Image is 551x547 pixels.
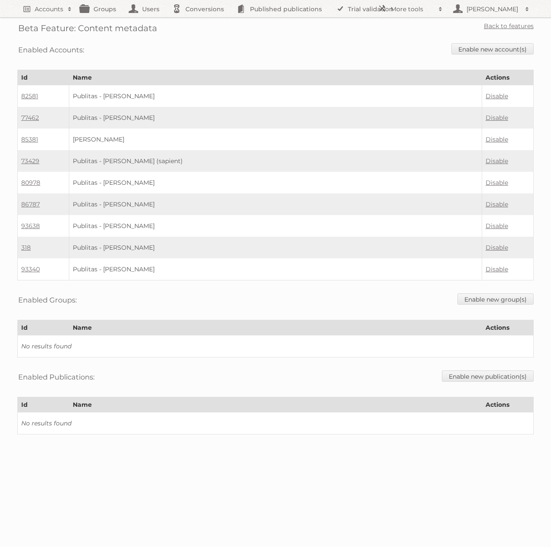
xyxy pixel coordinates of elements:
th: Actions [482,397,533,412]
a: 80978 [21,179,40,187]
a: 77462 [21,114,39,122]
h2: More tools [391,5,434,13]
a: Disable [486,244,508,251]
a: Disable [486,135,508,143]
td: Publitas - [PERSON_NAME] [69,215,482,237]
a: Disable [486,114,508,122]
h3: Enabled Publications: [18,370,94,383]
th: Name [69,70,482,85]
a: Enable new publication(s) [442,370,534,382]
th: Id [18,320,69,335]
td: [PERSON_NAME] [69,129,482,150]
td: Publitas - [PERSON_NAME] [69,107,482,129]
th: Name [69,397,482,412]
h2: Accounts [35,5,63,13]
th: Actions [482,70,533,85]
a: Disable [486,200,508,208]
a: 93340 [21,265,40,273]
th: Id [18,70,69,85]
a: Disable [486,222,508,230]
a: 86787 [21,200,40,208]
h2: Beta Feature: Content metadata [18,22,157,35]
th: Id [18,397,69,412]
a: 85381 [21,135,38,143]
td: Publitas - [PERSON_NAME] [69,193,482,215]
a: Enable new group(s) [457,293,534,305]
th: Name [69,320,482,335]
h3: Enabled Accounts: [18,43,84,56]
i: No results found [21,342,71,350]
td: Publitas - [PERSON_NAME] [69,85,482,107]
a: 318 [21,244,31,251]
h3: Enabled Groups: [18,293,77,306]
td: Publitas - [PERSON_NAME] [69,237,482,258]
a: Disable [486,157,508,165]
td: Publitas - [PERSON_NAME] [69,258,482,280]
a: Disable [486,92,508,100]
a: 93638 [21,222,40,230]
a: 82581 [21,92,38,100]
h2: [PERSON_NAME] [464,5,521,13]
i: No results found [21,419,71,427]
td: Publitas - [PERSON_NAME] (sapient) [69,150,482,172]
a: Enable new account(s) [451,43,534,55]
a: 73429 [21,157,39,165]
a: Disable [486,265,508,273]
td: Publitas - [PERSON_NAME] [69,172,482,193]
a: Back to features [484,22,534,30]
th: Actions [482,320,533,335]
a: Disable [486,179,508,187]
